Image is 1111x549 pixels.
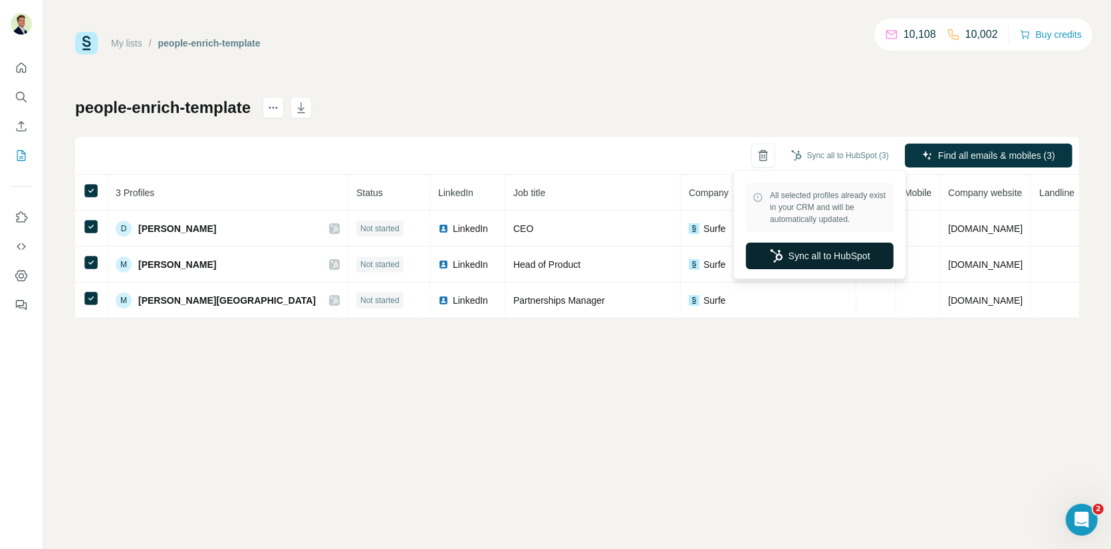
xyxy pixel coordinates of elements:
span: Surfe [703,294,725,307]
span: [PERSON_NAME] [138,258,216,271]
button: Quick start [11,56,32,80]
p: 10,108 [904,27,936,43]
img: LinkedIn logo [438,223,449,234]
span: LinkedIn [453,258,488,271]
span: [PERSON_NAME] [138,222,216,235]
button: Search [11,85,32,109]
img: Surfe Logo [75,32,98,55]
span: Landline [1039,187,1074,198]
button: Use Surfe on LinkedIn [11,205,32,229]
span: Partnerships Manager [513,295,605,306]
span: [DOMAIN_NAME] [948,295,1023,306]
span: Surfe [703,222,725,235]
button: Dashboard [11,264,32,288]
button: Buy credits [1020,25,1082,44]
span: Mobile [904,187,931,198]
span: Company [689,187,729,198]
img: company-logo [689,223,699,234]
div: M [116,292,132,308]
span: 2 [1093,504,1104,514]
span: [DOMAIN_NAME] [948,259,1023,270]
img: Avatar [11,13,32,35]
img: LinkedIn logo [438,295,449,306]
iframe: Intercom live chat [1066,504,1098,536]
img: company-logo [689,295,699,306]
span: CEO [513,223,533,234]
button: Find all emails & mobiles (3) [905,144,1072,167]
span: LinkedIn [438,187,473,198]
button: Feedback [11,293,32,317]
span: Not started [360,259,400,271]
a: My lists [111,38,142,49]
button: My lists [11,144,32,167]
span: Status [356,187,383,198]
span: [PERSON_NAME][GEOGRAPHIC_DATA] [138,294,316,307]
span: 3 Profiles [116,187,154,198]
button: actions [263,97,284,118]
button: Enrich CSV [11,114,32,138]
div: D [116,221,132,237]
p: 10,002 [965,27,998,43]
img: company-logo [689,259,699,270]
button: Sync all to HubSpot [746,243,894,269]
div: M [116,257,132,273]
span: All selected profiles already exist in your CRM and will be automatically updated. [770,189,887,225]
span: Not started [360,294,400,306]
div: people-enrich-template [158,37,261,50]
span: LinkedIn [453,294,488,307]
span: LinkedIn [453,222,488,235]
h1: people-enrich-template [75,97,251,118]
span: Not started [360,223,400,235]
span: Find all emails & mobiles (3) [938,149,1055,162]
span: Surfe [703,258,725,271]
span: Company website [948,187,1022,198]
button: Sync all to HubSpot (3) [782,146,898,165]
span: Head of Product [513,259,580,270]
li: / [149,37,152,50]
span: Job title [513,187,545,198]
span: [DOMAIN_NAME] [948,223,1023,234]
button: Use Surfe API [11,235,32,259]
img: LinkedIn logo [438,259,449,270]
